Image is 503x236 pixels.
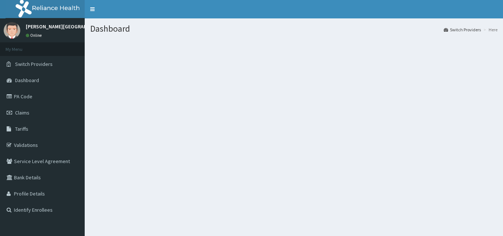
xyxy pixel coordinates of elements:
[15,61,53,67] span: Switch Providers
[15,126,28,132] span: Tariffs
[26,24,110,29] p: [PERSON_NAME][GEOGRAPHIC_DATA]
[444,27,481,33] a: Switch Providers
[26,33,43,38] a: Online
[15,109,29,116] span: Claims
[90,24,497,34] h1: Dashboard
[4,22,20,39] img: User Image
[15,77,39,84] span: Dashboard
[482,27,497,33] li: Here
